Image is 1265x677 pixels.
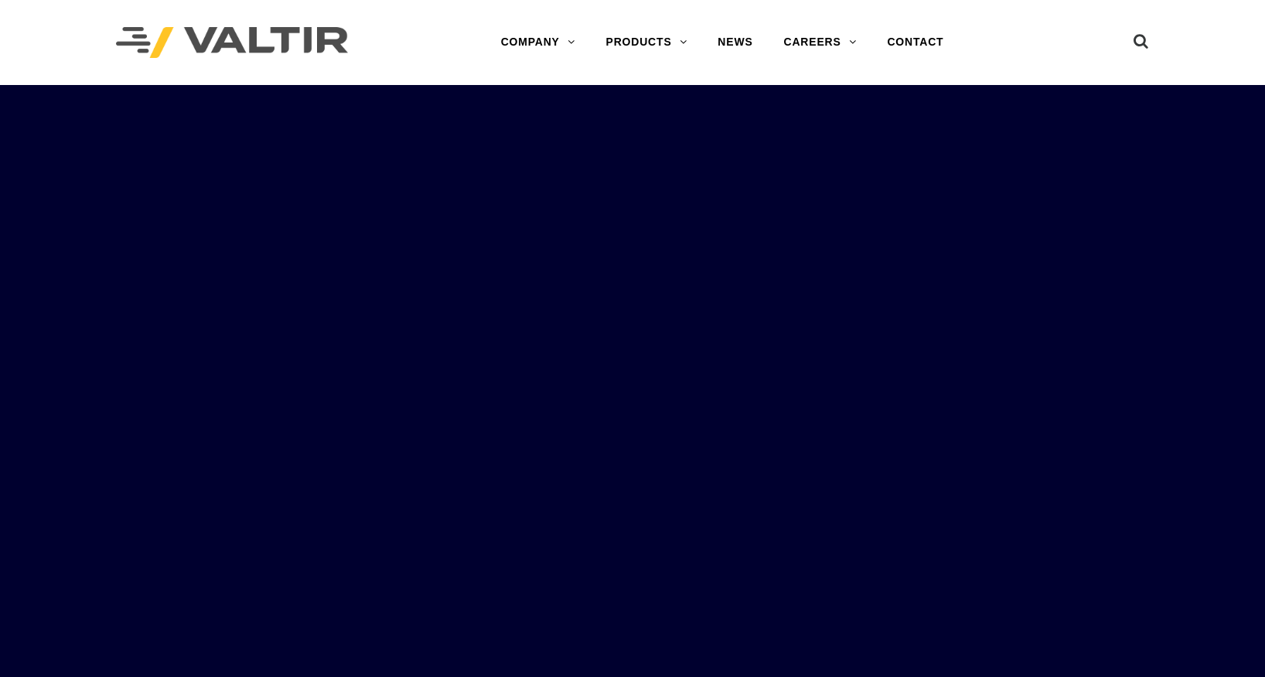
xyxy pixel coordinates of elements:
[591,27,703,58] a: PRODUCTS
[116,27,348,59] img: Valtir
[871,27,959,58] a: CONTACT
[486,27,591,58] a: COMPANY
[769,27,872,58] a: CAREERS
[702,27,768,58] a: NEWS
